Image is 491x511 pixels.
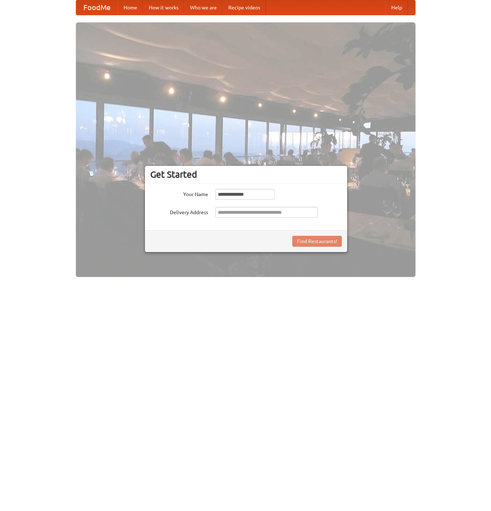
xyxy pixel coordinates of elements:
[150,207,208,216] label: Delivery Address
[292,236,342,247] button: Find Restaurants!
[223,0,266,15] a: Recipe videos
[150,189,208,198] label: Your Name
[184,0,223,15] a: Who we are
[150,169,342,180] h3: Get Started
[143,0,184,15] a: How it works
[118,0,143,15] a: Home
[386,0,408,15] a: Help
[76,0,118,15] a: FoodMe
